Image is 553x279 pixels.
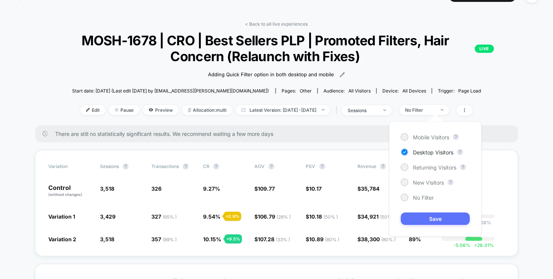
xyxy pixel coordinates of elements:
[109,105,139,115] span: Pause
[163,214,177,220] span: ( 65 % )
[438,88,481,94] div: Trigger:
[242,108,246,112] img: calendar
[236,105,330,115] span: Latest Version: [DATE] - [DATE]
[384,109,386,111] img: end
[457,149,463,155] button: ?
[357,185,379,192] span: $
[100,213,116,220] span: 3,429
[143,105,179,115] span: Preview
[254,236,290,242] span: $
[254,163,265,169] span: AOV
[72,88,269,94] span: Start date: [DATE] (Last edit [DATE] by [EMAIL_ADDRESS][PERSON_NAME][DOMAIN_NAME])
[324,214,338,220] span: ( 50 % )
[276,237,290,242] span: ( 33 % )
[401,213,470,225] button: Save
[380,214,394,220] span: ( 50 % )
[475,45,494,53] p: LIVE
[100,185,114,192] span: 3,518
[282,88,312,94] div: Pages:
[441,109,444,111] img: end
[59,32,494,64] span: MOSH-1678 | CRO | Best Sellers PLP | Promoted Filters, Hair Concern (Relaunch with Fixes)
[188,108,191,112] img: rebalance
[254,185,275,192] span: $
[183,163,189,170] button: ?
[258,185,275,192] span: 109.77
[325,237,340,242] span: ( 80 % )
[310,213,338,220] span: 10.18
[448,179,454,185] button: ?
[348,108,378,113] div: sessions
[405,107,435,113] div: No Filter
[123,163,129,170] button: ?
[323,88,371,94] div: Audience:
[182,105,232,115] span: Allocation: multi
[300,88,312,94] span: other
[208,71,334,79] span: Adding Quick Filter option in both desktop and mobile
[413,164,456,171] span: Returning Visitors
[306,185,322,192] span: $
[100,236,114,242] span: 3,518
[454,242,471,248] span: -5.06 %
[361,236,396,242] span: 38,300
[49,185,92,197] p: Control
[334,105,342,116] span: |
[310,185,322,192] span: 10.17
[413,134,449,140] span: Mobile Visitors
[49,192,83,197] span: (without changes)
[213,163,219,170] button: ?
[49,163,90,170] span: Variation
[151,213,177,220] span: 327
[319,163,325,170] button: ?
[86,108,90,112] img: edit
[458,88,481,94] span: Page Load
[203,213,220,220] span: 9.54 %
[453,134,459,140] button: ?
[254,213,291,220] span: $
[277,214,291,220] span: ( 28 % )
[357,236,396,242] span: $
[460,164,466,170] button: ?
[474,242,478,248] span: +
[258,236,290,242] span: 107.28
[100,163,119,169] span: Sessions
[306,213,338,220] span: $
[49,236,77,242] span: Variation 2
[49,213,75,220] span: Variation 1
[203,163,209,169] span: CR
[361,213,394,220] span: 34,921
[225,234,242,244] div: + 9.5 %
[151,236,177,242] span: 357
[306,236,340,242] span: $
[151,163,179,169] span: Transactions
[357,163,376,169] span: Revenue
[402,88,426,94] span: all devices
[163,237,177,242] span: ( 89 % )
[151,185,162,192] span: 326
[258,213,291,220] span: 106.79
[357,213,394,220] span: $
[203,236,221,242] span: 10.15 %
[245,21,308,27] a: < Back to all live experiences
[268,163,274,170] button: ?
[55,131,503,137] span: There are still no statistically significant results. We recommend waiting a few more days
[471,242,494,248] span: 26.31 %
[376,88,432,94] span: Device:
[380,163,386,170] button: ?
[348,88,371,94] span: All Visitors
[413,179,444,186] span: New Visitors
[80,105,105,115] span: Edit
[361,185,379,192] span: 35,784
[306,163,316,169] span: PSV
[322,109,325,111] img: end
[413,149,453,156] span: Desktop Visitors
[224,212,241,221] div: + 2.9 %
[203,185,220,192] span: 9.27 %
[310,236,340,242] span: 10.89
[413,194,434,201] span: No Filter
[115,108,119,112] img: end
